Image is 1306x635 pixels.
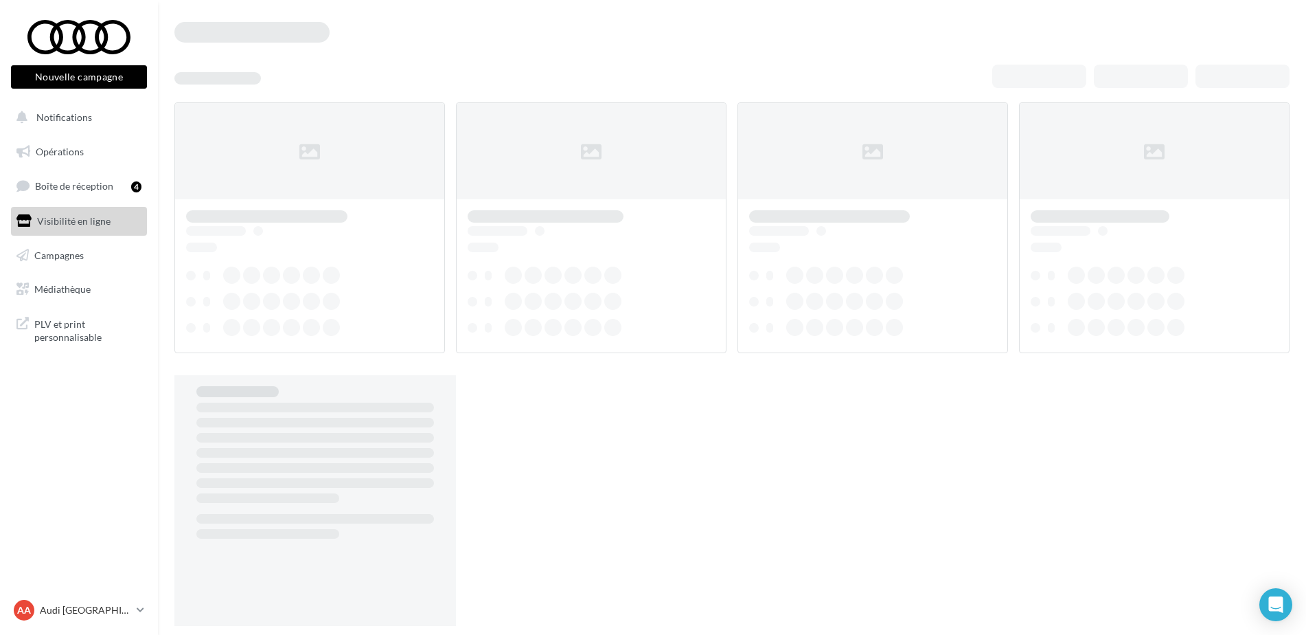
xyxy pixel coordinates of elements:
div: 4 [131,181,141,192]
a: Opérations [8,137,150,166]
span: Visibilité en ligne [37,215,111,227]
a: PLV et print personnalisable [8,309,150,350]
button: Nouvelle campagne [11,65,147,89]
p: Audi [GEOGRAPHIC_DATA] [40,603,131,617]
span: Médiathèque [34,283,91,295]
span: AA [17,603,31,617]
span: PLV et print personnalisable [34,315,141,344]
a: Visibilité en ligne [8,207,150,236]
a: Médiathèque [8,275,150,304]
a: Campagnes [8,241,150,270]
button: Notifications [8,103,144,132]
span: Notifications [36,111,92,123]
span: Campagnes [34,249,84,260]
span: Opérations [36,146,84,157]
a: Boîte de réception4 [8,171,150,201]
a: AA Audi [GEOGRAPHIC_DATA] [11,597,147,623]
span: Boîte de réception [35,180,113,192]
div: Open Intercom Messenger [1259,588,1292,621]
